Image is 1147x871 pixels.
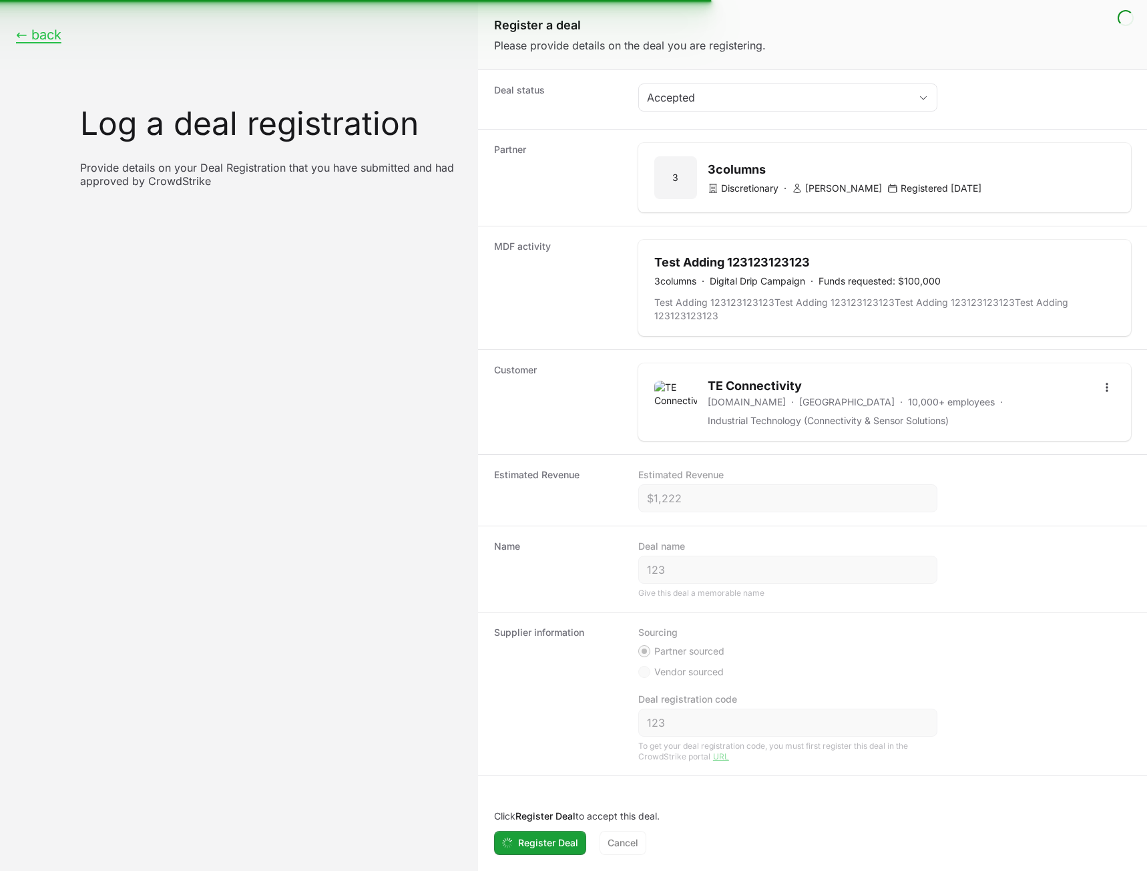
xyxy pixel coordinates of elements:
[708,182,778,195] p: Discretionary
[792,182,882,195] p: [PERSON_NAME]
[494,626,622,762] dt: Supplier information
[638,588,937,598] div: Give this deal a memorable name
[710,275,805,288] p: Digital Drip Campaign
[494,363,622,441] dt: Customer
[638,693,737,706] label: Deal registration code
[1000,395,1003,409] span: ·
[799,395,895,409] p: [GEOGRAPHIC_DATA]
[900,395,903,409] span: ·
[494,37,1131,53] p: Please provide details on the deal you are registering.
[702,275,704,288] span: ·
[494,810,1131,823] p: Click to accept this deal.
[887,182,981,195] p: Registered [DATE]
[647,490,929,506] input: $
[638,540,685,553] label: Deal name
[494,831,586,855] button: Register Deal
[80,108,462,140] h1: Log a deal registration
[515,810,576,822] b: Register Deal
[819,275,941,288] p: Funds requested: $100,000
[494,16,1131,35] h1: Register a deal
[708,395,786,409] a: [DOMAIN_NAME]
[654,296,1115,323] div: Test Adding 123123123123Test Adding 123123123123Test Adding 123123123123Test Adding 123123123123
[638,741,937,762] div: To get your deal registration code, you must first register this deal in the CrowdStrike portal
[713,751,729,761] a: URL
[654,665,724,679] span: Vendor sourced
[494,540,622,598] dt: Name
[494,468,622,512] dt: Estimated Revenue
[654,645,724,658] span: Partner sourced
[784,182,786,195] span: ·
[494,143,622,212] dt: Partner
[518,835,578,851] span: Register Deal
[80,161,462,188] p: Provide details on your Deal Registration that you have submitted and had approved by CrowdStrike
[654,275,696,288] p: 3columns
[1100,377,1115,398] button: Open options
[16,27,61,43] button: ← back
[654,381,697,423] img: TE Connectivity
[647,90,910,106] div: Accepted
[791,395,794,409] span: ·
[908,395,995,409] p: 10,000+ employees
[708,414,949,427] p: Industrial Technology (Connectivity & Sensor Solutions)
[654,156,697,199] div: 3
[639,84,937,111] button: Accepted
[708,160,981,179] h2: 3columns
[708,377,1089,395] h2: TE Connectivity
[638,468,724,482] label: Estimated Revenue
[478,70,1147,776] dl: Create activity form
[494,240,622,336] dt: MDF activity
[654,253,1115,272] h2: Test Adding 123123123123
[811,275,813,288] span: ·
[494,83,622,116] dt: Deal status
[638,626,678,639] legend: Sourcing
